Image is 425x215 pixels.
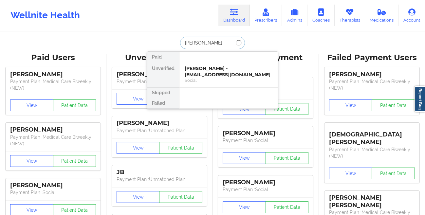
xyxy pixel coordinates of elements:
[415,86,425,112] a: Report Bug
[10,78,96,91] p: Payment Plan : Medical Care Biweekly (NEW)
[223,137,308,144] p: Payment Plan : Social
[223,103,266,115] button: View
[117,119,202,127] div: [PERSON_NAME]
[147,62,179,88] div: Unverified
[10,71,96,78] div: [PERSON_NAME]
[117,71,202,78] div: [PERSON_NAME]
[117,93,160,105] button: View
[10,155,53,167] button: View
[117,169,202,176] div: JB
[10,99,53,111] button: View
[185,78,272,83] div: Social
[329,99,372,111] button: View
[117,191,160,203] button: View
[111,53,208,63] div: Unverified Users
[159,142,202,154] button: Patient Data
[372,99,415,111] button: Patient Data
[117,142,160,154] button: View
[185,65,272,78] div: [PERSON_NAME] - [EMAIL_ADDRESS][DOMAIN_NAME]
[10,134,96,147] p: Payment Plan : Medical Care Biweekly (NEW)
[329,78,415,91] p: Payment Plan : Medical Care Biweekly (NEW)
[223,152,266,164] button: View
[5,53,102,63] div: Paid Users
[117,127,202,134] p: Payment Plan : Unmatched Plan
[266,201,309,213] button: Patient Data
[250,5,282,26] a: Prescribers
[223,201,266,213] button: View
[372,168,415,179] button: Patient Data
[365,5,399,26] a: Medications
[329,168,372,179] button: View
[53,99,96,111] button: Patient Data
[323,53,421,63] div: Failed Payment Users
[10,182,96,189] div: [PERSON_NAME]
[117,176,202,183] p: Payment Plan : Unmatched Plan
[223,130,308,137] div: [PERSON_NAME]
[223,179,308,186] div: [PERSON_NAME]
[218,5,250,26] a: Dashboard
[398,5,425,26] a: Account
[117,78,202,85] p: Payment Plan : Unmatched Plan
[147,52,179,62] div: Paid
[335,5,365,26] a: Therapists
[329,194,415,209] div: [PERSON_NAME] [PERSON_NAME]
[53,155,96,167] button: Patient Data
[147,88,179,98] div: Skipped
[159,191,202,203] button: Patient Data
[307,5,335,26] a: Coaches
[10,126,96,134] div: [PERSON_NAME]
[282,5,307,26] a: Admins
[147,98,179,109] div: Failed
[329,71,415,78] div: [PERSON_NAME]
[10,189,96,196] p: Payment Plan : Social
[329,146,415,159] p: Payment Plan : Medical Care Biweekly (NEW)
[266,152,309,164] button: Patient Data
[266,103,309,115] button: Patient Data
[223,186,308,193] p: Payment Plan : Social
[329,126,415,146] div: [DEMOGRAPHIC_DATA][PERSON_NAME]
